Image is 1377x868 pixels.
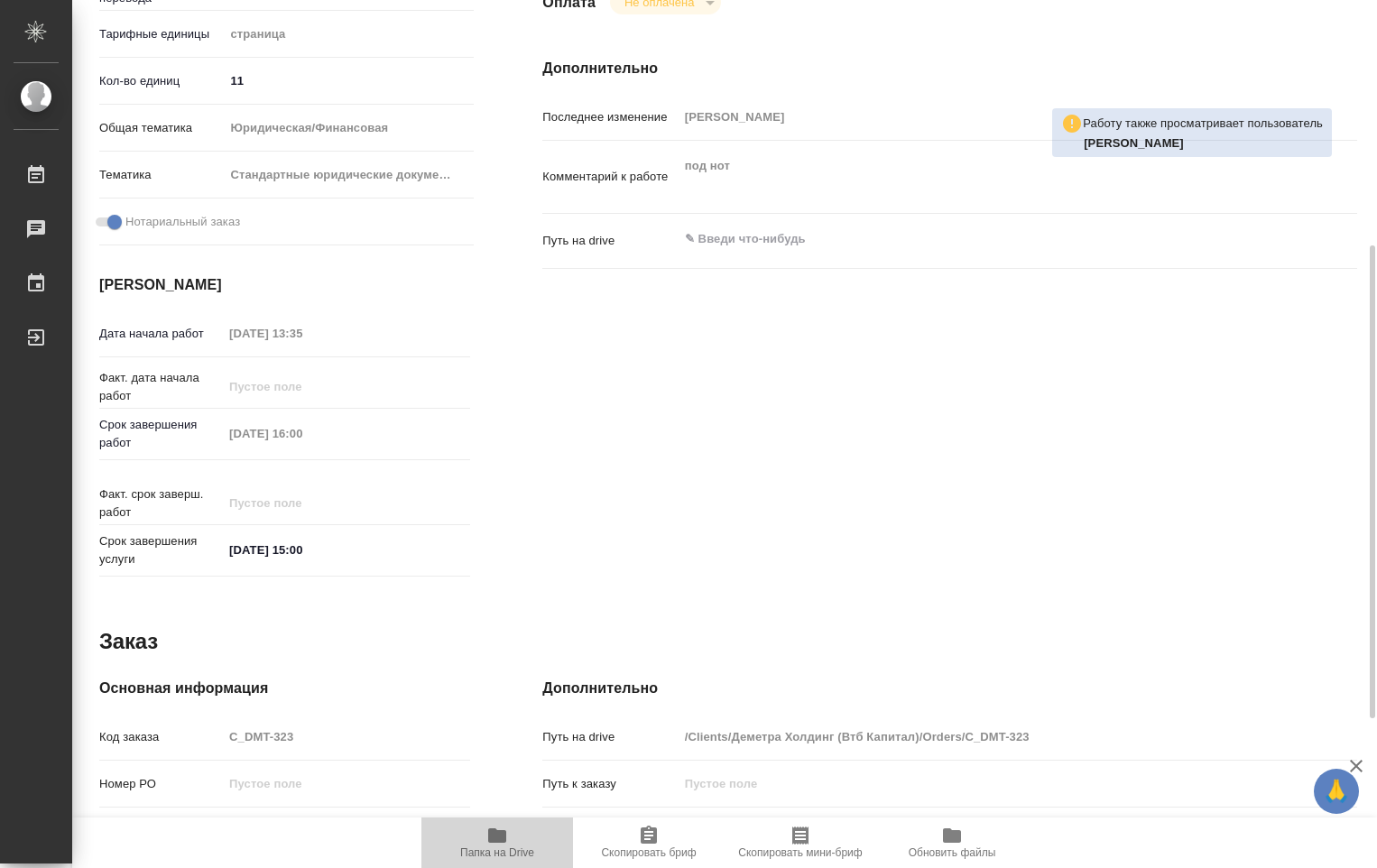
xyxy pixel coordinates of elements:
[542,58,1357,79] h4: Дополнительно
[223,420,381,447] input: Пустое поле
[99,728,223,746] p: Код заказа
[542,168,678,186] p: Комментарий к работе
[99,416,223,452] p: Срок завершения работ
[679,151,1289,199] textarea: под нот
[542,108,678,126] p: Последнее изменение
[223,771,470,797] input: Пустое поле
[224,113,474,143] div: Юридическая/Финансовая
[99,166,224,184] p: Тематика
[679,724,1289,750] input: Пустое поле
[876,817,1028,868] button: Обновить файлы
[679,104,1289,130] input: Пустое поле
[573,817,725,868] button: Скопировать бриф
[223,374,381,400] input: Пустое поле
[725,817,876,868] button: Скопировать мини-бриф
[99,532,223,568] p: Срок завершения услуги
[99,72,224,90] p: Кол-во единиц
[99,274,470,296] h4: [PERSON_NAME]
[99,627,158,656] h2: Заказ
[542,775,678,793] p: Путь к заказу
[909,846,996,859] span: Обновить файлы
[224,68,474,94] input: ✎ Введи что-нибудь
[679,771,1289,797] input: Пустое поле
[1084,136,1184,150] b: [PERSON_NAME]
[99,485,223,522] p: Факт. срок заверш. работ
[1321,772,1352,810] span: 🙏
[223,724,470,750] input: Пустое поле
[224,160,474,190] div: Стандартные юридические документы, договоры, уставы
[460,846,534,859] span: Папка на Drive
[223,490,381,516] input: Пустое поле
[99,325,223,343] p: Дата начала работ
[99,678,470,699] h4: Основная информация
[99,119,224,137] p: Общая тематика
[1314,769,1359,814] button: 🙏
[224,19,474,50] div: страница
[99,25,224,43] p: Тарифные единицы
[601,846,696,859] span: Скопировать бриф
[542,678,1357,699] h4: Дополнительно
[223,320,381,346] input: Пустое поле
[542,728,678,746] p: Путь на drive
[99,369,223,405] p: Факт. дата начала работ
[125,213,240,231] span: Нотариальный заказ
[99,775,223,793] p: Номер РО
[1084,134,1323,152] p: Архипова Екатерина
[738,846,862,859] span: Скопировать мини-бриф
[223,537,381,563] input: ✎ Введи что-нибудь
[421,817,573,868] button: Папка на Drive
[542,232,678,250] p: Путь на drive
